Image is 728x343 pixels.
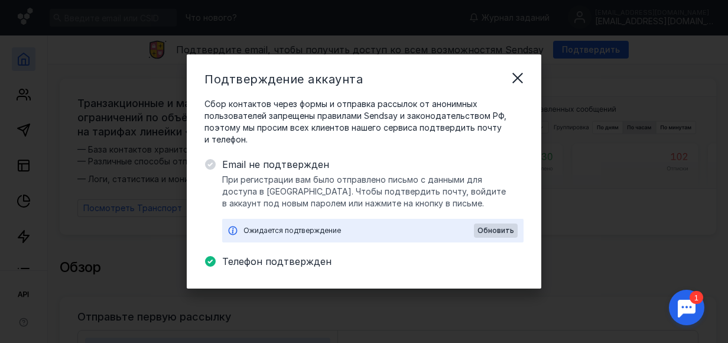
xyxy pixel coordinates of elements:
[474,224,518,238] button: Обновить
[222,174,524,209] span: При регистрации вам было отправлено письмо с данными для доступа в [GEOGRAPHIC_DATA]. Чтобы подтв...
[243,225,474,237] div: Ожидается подтверждение
[204,98,524,145] span: Сбор контактов через формы и отправка рассылок от анонимных пользователей запрещены правилами Sen...
[222,157,524,171] span: Email не подтвержден
[204,72,363,86] span: Подтверждение аккаунта
[27,7,40,20] div: 1
[222,254,524,268] span: Телефон подтвержден
[477,226,514,235] span: Обновить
